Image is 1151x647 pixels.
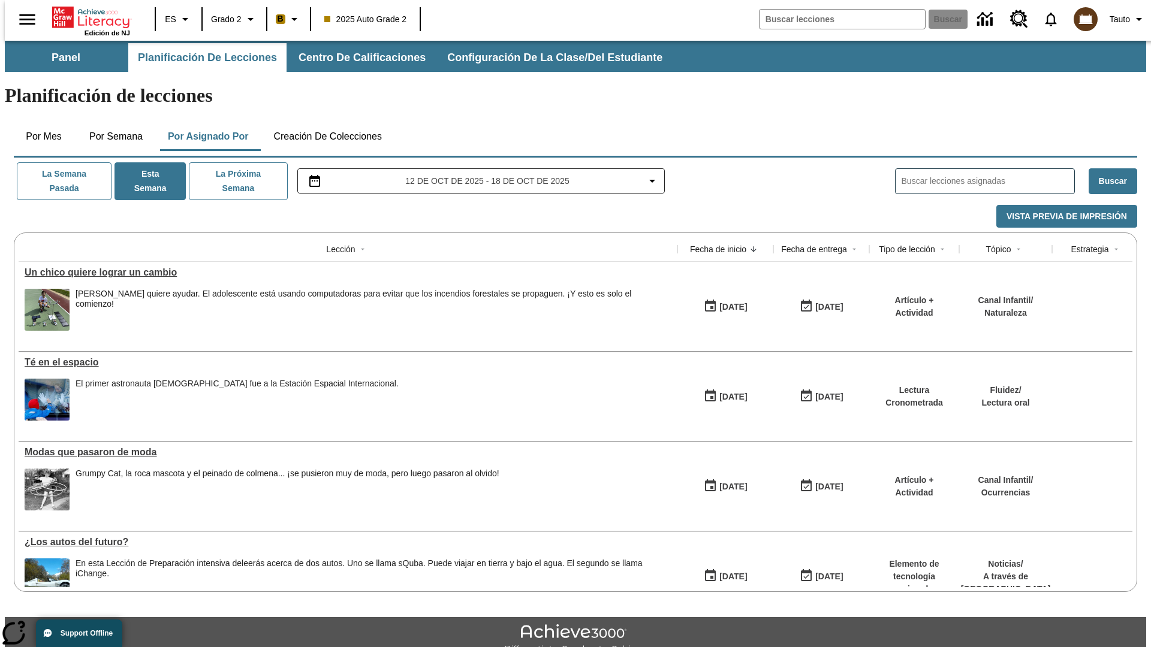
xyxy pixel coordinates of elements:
[52,5,130,29] a: Portada
[158,122,258,151] button: Por asignado por
[25,267,671,278] div: Un chico quiere lograr un cambio
[6,43,126,72] button: Panel
[128,43,287,72] button: Planificación de lecciones
[405,175,569,188] span: 12 de oct de 2025 - 18 de oct de 2025
[76,558,671,579] div: En esta Lección de Preparación intensiva de
[978,294,1034,307] p: Canal Infantil /
[165,13,176,26] span: ES
[847,242,861,256] button: Sort
[189,162,287,200] button: La próxima semana
[76,379,399,389] div: El primer astronauta [DEMOGRAPHIC_DATA] fue a la Estación Espacial Internacional.
[1011,242,1026,256] button: Sort
[76,558,643,578] testabrev: leerás acerca de dos autos. Uno se llama sQuba. Puede viajar en tierra y bajo el agua. El segundo...
[815,569,843,584] div: [DATE]
[25,558,70,600] img: Un automóvil de alta tecnología flotando en el agua.
[76,289,671,309] div: [PERSON_NAME] quiere ayudar. El adolescente está usando computadoras para evitar que los incendio...
[746,242,761,256] button: Sort
[25,379,70,421] img: Un astronauta, el primero del Reino Unido que viaja a la Estación Espacial Internacional, saluda ...
[986,243,1011,255] div: Tópico
[796,475,847,498] button: 06/30/26: Último día en que podrá accederse la lección
[138,51,277,65] span: Planificación de lecciones
[299,51,426,65] span: Centro de calificaciones
[17,162,112,200] button: La semana pasada
[690,243,746,255] div: Fecha de inicio
[115,162,186,200] button: Esta semana
[1003,3,1035,35] a: Centro de recursos, Se abrirá en una pestaña nueva.
[760,10,925,29] input: Buscar campo
[996,205,1137,228] button: Vista previa de impresión
[700,295,751,318] button: 10/15/25: Primer día en que estuvo disponible la lección
[271,8,306,30] button: Boost El color de la clase es anaranjado claro. Cambiar el color de la clase.
[61,629,113,637] span: Support Offline
[159,8,198,30] button: Lenguaje: ES, Selecciona un idioma
[76,558,671,600] div: En esta Lección de Preparación intensiva de leerás acerca de dos autos. Uno se llama sQuba. Puede...
[206,8,263,30] button: Grado: Grado 2, Elige un grado
[700,565,751,588] button: 07/01/25: Primer día en que estuvo disponible la lección
[5,43,673,72] div: Subbarra de navegación
[781,243,847,255] div: Fecha de entrega
[1110,13,1130,26] span: Tauto
[76,468,499,510] div: Grumpy Cat, la roca mascota y el peinado de colmena... ¡se pusieron muy de moda, pero luego pasar...
[1066,4,1105,35] button: Escoja un nuevo avatar
[961,558,1051,570] p: Noticias /
[981,384,1029,397] p: Fluidez /
[447,51,662,65] span: Configuración de la clase/del estudiante
[211,13,242,26] span: Grado 2
[289,43,435,72] button: Centro de calificaciones
[875,558,953,595] p: Elemento de tecnología mejorada
[981,397,1029,409] p: Lectura oral
[278,11,284,26] span: B
[719,300,747,315] div: [DATE]
[875,474,953,499] p: Artículo + Actividad
[25,447,671,458] a: Modas que pasaron de moda, Lecciones
[25,267,671,278] a: Un chico quiere lograr un cambio, Lecciones
[961,570,1051,595] p: A través de [GEOGRAPHIC_DATA]
[264,122,391,151] button: Creación de colecciones
[796,565,847,588] button: 08/01/26: Último día en que podrá accederse la lección
[1035,4,1066,35] a: Notificaciones
[85,29,130,37] span: Edición de NJ
[52,4,130,37] div: Portada
[438,43,672,72] button: Configuración de la clase/del estudiante
[970,3,1003,36] a: Centro de información
[5,41,1146,72] div: Subbarra de navegación
[80,122,152,151] button: Por semana
[875,294,953,319] p: Artículo + Actividad
[76,379,399,421] div: El primer astronauta británico fue a la Estación Espacial Internacional.
[10,2,45,37] button: Abrir el menú lateral
[796,385,847,408] button: 10/12/25: Último día en que podrá accederse la lección
[1105,8,1151,30] button: Perfil/Configuración
[719,389,747,404] div: [DATE]
[719,479,747,494] div: [DATE]
[935,242,950,256] button: Sort
[355,242,370,256] button: Sort
[25,289,70,331] img: Ryan Honary posa en cuclillas con unos dispositivos de detección de incendios
[719,569,747,584] div: [DATE]
[324,13,407,26] span: 2025 Auto Grade 2
[25,357,671,368] a: Té en el espacio, Lecciones
[52,51,80,65] span: Panel
[875,384,953,409] p: Lectura Cronometrada
[25,468,70,510] img: foto en blanco y negro de una chica haciendo girar unos hula-hulas en la década de 1950
[645,174,659,188] svg: Collapse Date Range Filter
[1071,243,1108,255] div: Estrategia
[36,619,122,647] button: Support Offline
[76,289,671,331] div: Ryan Honary quiere ayudar. El adolescente está usando computadoras para evitar que los incendios ...
[25,537,671,548] a: ¿Los autos del futuro? , Lecciones
[879,243,935,255] div: Tipo de lección
[902,173,1074,190] input: Buscar lecciones asignadas
[25,537,671,548] div: ¿Los autos del futuro?
[978,474,1034,486] p: Canal Infantil /
[1074,7,1098,31] img: avatar image
[700,385,751,408] button: 10/06/25: Primer día en que estuvo disponible la lección
[1109,242,1123,256] button: Sort
[978,307,1034,319] p: Naturaleza
[14,122,74,151] button: Por mes
[978,486,1034,499] p: Ocurrencias
[303,174,660,188] button: Seleccione el intervalo de fechas opción del menú
[815,479,843,494] div: [DATE]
